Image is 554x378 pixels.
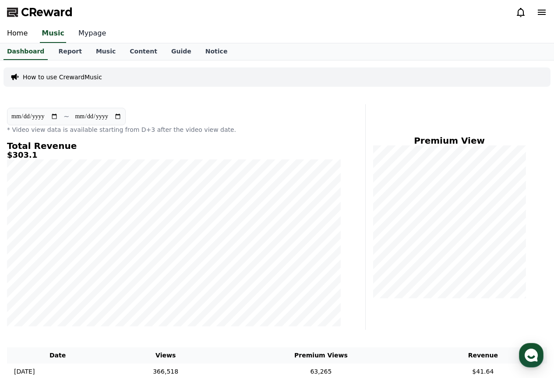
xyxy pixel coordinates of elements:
[64,111,69,122] p: ~
[373,136,526,145] h4: Premium View
[113,278,168,300] a: Settings
[21,5,73,19] span: CReward
[71,25,113,43] a: Mypage
[3,278,58,300] a: Home
[40,25,66,43] a: Music
[51,43,89,60] a: Report
[73,291,99,298] span: Messages
[108,347,223,364] th: Views
[123,43,164,60] a: Content
[7,151,341,159] h5: $303.1
[130,291,151,298] span: Settings
[7,347,108,364] th: Date
[58,278,113,300] a: Messages
[223,347,419,364] th: Premium Views
[4,43,48,60] a: Dashboard
[419,347,547,364] th: Revenue
[23,73,102,81] a: How to use CrewardMusic
[164,43,198,60] a: Guide
[198,43,235,60] a: Notice
[22,291,38,298] span: Home
[7,125,341,134] p: * Video view data is available starting from D+3 after the video view date.
[89,43,123,60] a: Music
[7,141,341,151] h4: Total Revenue
[14,367,35,376] p: [DATE]
[7,5,73,19] a: CReward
